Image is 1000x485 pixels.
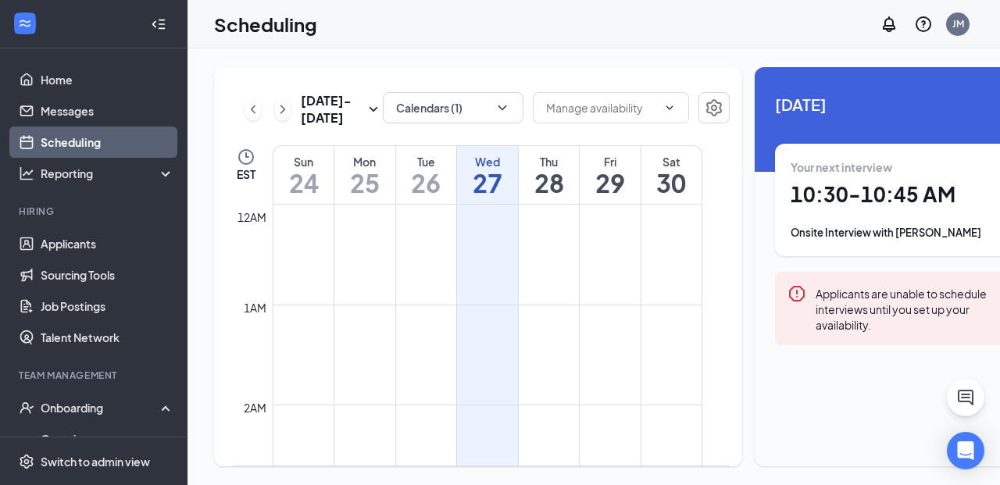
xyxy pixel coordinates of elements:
svg: ChevronDown [663,102,676,114]
svg: WorkstreamLogo [17,16,33,31]
a: August 27, 2025 [457,146,518,204]
h1: 24 [273,169,334,196]
div: Fri [580,154,641,169]
div: 2am [241,399,270,416]
a: Messages [41,95,174,127]
a: August 28, 2025 [519,146,580,204]
svg: Error [787,284,806,303]
svg: ChevronLeft [245,100,261,119]
svg: Clock [237,148,255,166]
input: Manage availability [546,99,657,116]
svg: Settings [705,98,723,117]
h1: 30 [641,169,702,196]
div: Team Management [19,369,171,382]
a: August 29, 2025 [580,146,641,204]
h1: 26 [396,169,457,196]
div: Mon [334,154,395,169]
button: ChevronLeft [245,98,262,121]
a: August 30, 2025 [641,146,702,204]
div: Onboarding [41,400,161,415]
div: Open Intercom Messenger [947,432,984,469]
button: Settings [698,92,730,123]
span: EST [237,166,255,182]
svg: QuestionInfo [914,15,933,34]
a: Talent Network [41,322,174,353]
svg: ChevronRight [275,100,291,119]
h1: 27 [457,169,518,196]
a: Job Postings [41,291,174,322]
button: ChevronRight [274,98,291,121]
div: 1am [241,299,270,316]
div: Thu [519,154,580,169]
button: ChatActive [947,379,984,416]
svg: Collapse [151,16,166,32]
h1: 25 [334,169,395,196]
svg: Settings [19,454,34,469]
svg: ChevronDown [495,100,510,116]
a: August 24, 2025 [273,146,334,204]
div: Sun [273,154,334,169]
a: Sourcing Tools [41,259,174,291]
a: August 25, 2025 [334,146,395,204]
svg: Analysis [19,166,34,181]
a: Overview [41,423,174,455]
h1: 29 [580,169,641,196]
div: JM [952,17,964,30]
svg: UserCheck [19,400,34,415]
a: August 26, 2025 [396,146,457,204]
div: Reporting [41,166,175,181]
svg: Notifications [880,15,898,34]
div: Switch to admin view [41,454,150,469]
h3: [DATE] - [DATE] [301,92,364,127]
svg: SmallChevronDown [364,100,383,119]
h1: 28 [519,169,580,196]
div: Wed [457,154,518,169]
div: Tue [396,154,457,169]
div: 12am [234,209,270,226]
div: Sat [641,154,702,169]
div: Hiring [19,205,171,218]
a: Home [41,64,174,95]
a: Settings [698,92,730,127]
a: Scheduling [41,127,174,158]
button: Calendars (1)ChevronDown [383,92,523,123]
a: Applicants [41,228,174,259]
h1: Scheduling [214,11,317,37]
svg: ChatActive [956,388,975,407]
